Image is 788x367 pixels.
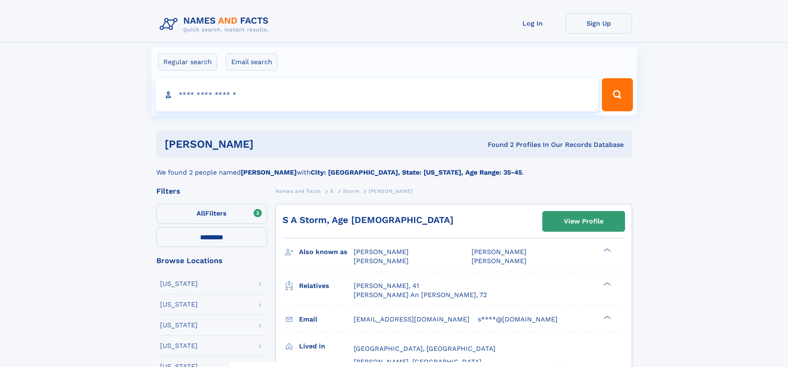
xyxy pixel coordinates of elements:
label: Email search [226,53,278,71]
span: [PERSON_NAME], [GEOGRAPHIC_DATA] [354,358,481,366]
a: S A Storm, Age [DEMOGRAPHIC_DATA] [283,215,453,225]
h3: Email [299,312,354,326]
label: Regular search [158,53,217,71]
label: Filters [156,204,267,224]
input: search input [156,78,599,111]
div: We found 2 people named with . [156,158,632,178]
b: City: [GEOGRAPHIC_DATA], State: [US_STATE], Age Range: 35-45 [311,168,522,176]
div: Filters [156,187,267,195]
a: Names and Facts [275,186,321,196]
a: [PERSON_NAME], 41 [354,281,419,290]
span: S [330,188,334,194]
div: Found 2 Profiles In Our Records Database [371,140,624,149]
a: [PERSON_NAME] An [PERSON_NAME], 72 [354,290,487,300]
a: Log In [500,13,566,34]
span: [EMAIL_ADDRESS][DOMAIN_NAME] [354,315,469,323]
div: ❯ [601,314,611,320]
span: All [196,209,205,217]
img: Logo Names and Facts [156,13,275,36]
div: [US_STATE] [160,322,198,329]
span: [PERSON_NAME] [354,248,409,256]
div: ❯ [601,281,611,286]
span: [PERSON_NAME] [369,188,413,194]
div: [US_STATE] [160,281,198,287]
h3: Lived in [299,339,354,353]
div: View Profile [564,212,604,231]
span: Storm [343,188,359,194]
button: Search Button [602,78,632,111]
h3: Also known as [299,245,354,259]
div: Browse Locations [156,257,267,264]
a: View Profile [543,211,625,231]
div: ❯ [601,247,611,253]
span: [PERSON_NAME] [472,248,527,256]
div: [US_STATE] [160,301,198,308]
b: [PERSON_NAME] [241,168,297,176]
span: [GEOGRAPHIC_DATA], [GEOGRAPHIC_DATA] [354,345,496,353]
span: [PERSON_NAME] [472,257,527,265]
a: Storm [343,186,359,196]
h3: Relatives [299,279,354,293]
a: Sign Up [566,13,632,34]
span: [PERSON_NAME] [354,257,409,265]
div: [US_STATE] [160,343,198,349]
a: S [330,186,334,196]
h1: [PERSON_NAME] [165,139,371,149]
